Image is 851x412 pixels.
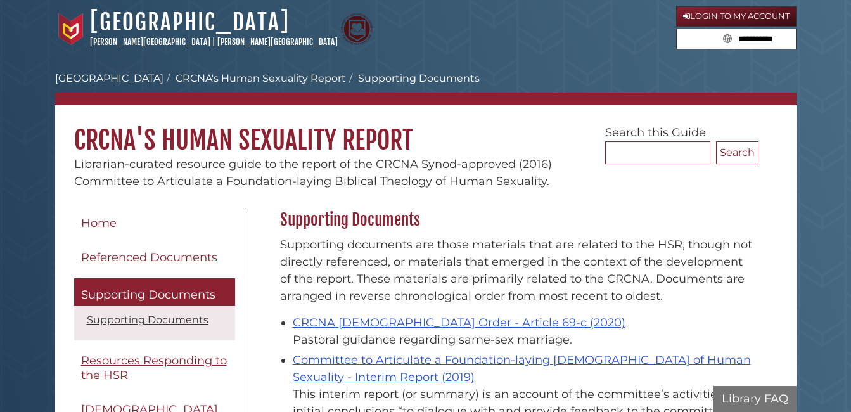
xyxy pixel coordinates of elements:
[716,141,758,164] button: Search
[55,13,87,45] img: Calvin University
[676,6,797,27] a: Login to My Account
[346,71,480,86] li: Supporting Documents
[55,72,163,84] a: [GEOGRAPHIC_DATA]
[274,210,758,230] h2: Supporting Documents
[74,157,552,188] span: Librarian-curated resource guide to the report of the CRCNA Synod-approved (2016) Committee to Ar...
[74,278,235,306] a: Supporting Documents
[212,37,215,47] span: |
[81,354,227,382] span: Resources Responding to the HSR
[293,353,751,384] a: Committee to Articulate a Foundation-laying [DEMOGRAPHIC_DATA] of Human Sexuality - Interim Repor...
[55,105,797,156] h1: CRCNA's Human Sexuality Report
[87,314,208,326] a: Supporting Documents
[676,29,797,50] form: Search library guides, policies, and FAQs.
[74,347,235,389] a: Resources Responding to the HSR
[81,250,217,264] span: Referenced Documents
[341,13,373,45] img: Calvin Theological Seminary
[90,8,290,36] a: [GEOGRAPHIC_DATA]
[55,71,797,105] nav: breadcrumb
[280,236,752,305] p: Supporting documents are those materials that are related to the HSR, though not directly referen...
[81,216,117,230] span: Home
[293,332,752,349] div: Pastoral guidance regarding same-sex marriage.
[74,209,235,238] a: Home
[713,386,797,412] button: Library FAQ
[176,72,346,84] a: CRCNA's Human Sexuality Report
[74,243,235,272] a: Referenced Documents
[719,29,736,46] button: Search
[90,37,210,47] a: [PERSON_NAME][GEOGRAPHIC_DATA]
[217,37,338,47] a: [PERSON_NAME][GEOGRAPHIC_DATA]
[81,288,215,302] span: Supporting Documents
[293,316,625,330] a: CRCNA [DEMOGRAPHIC_DATA] Order - Article 69-c (2020)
